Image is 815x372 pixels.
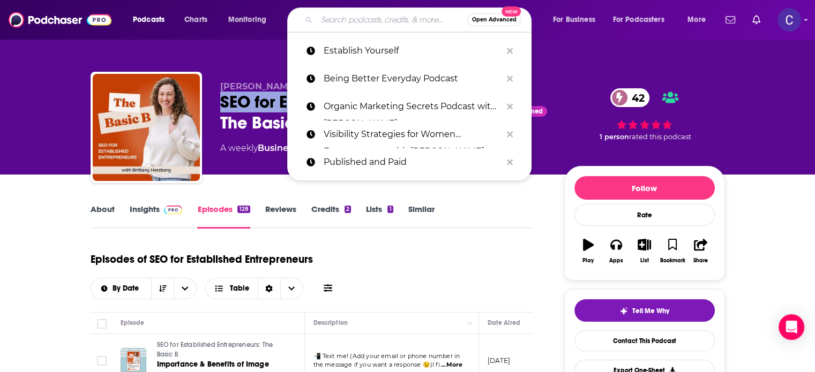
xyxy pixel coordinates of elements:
button: open menu [91,285,152,292]
img: tell me why sparkle [619,307,628,315]
div: Bookmark [660,257,685,264]
a: SEO for Established Entrepreneurs: The Basic B [157,340,286,359]
a: About [91,204,115,229]
span: Monitoring [228,12,266,27]
div: List [640,257,649,264]
a: Published and Paid [287,148,532,176]
div: Search podcasts, credits, & more... [297,7,542,32]
span: More [687,12,706,27]
button: open menu [125,11,178,28]
div: Open Intercom Messenger [779,314,804,340]
button: Sort Direction [151,278,174,299]
button: open menu [680,11,719,28]
img: Podchaser - Follow, Share and Rate Podcasts [9,10,111,30]
a: Organic Marketing Secrets Podcast with [PERSON_NAME] [287,93,532,120]
div: 2 [345,206,351,213]
button: Follow [574,176,715,200]
div: Episode [121,316,145,329]
span: Table [230,285,249,292]
button: Open AdvancedNew [467,13,521,26]
div: Play [582,257,594,264]
a: Show notifications dropdown [721,11,739,29]
a: Show notifications dropdown [748,11,765,29]
span: rated this podcast [629,133,691,141]
p: Establish Yourself [324,37,502,65]
span: Charts [184,12,207,27]
a: Contact This Podcast [574,330,715,351]
a: Similar [408,204,435,229]
div: Share [693,257,708,264]
a: Charts [177,11,214,28]
span: ...More [441,361,462,369]
span: For Business [553,12,595,27]
button: open menu [545,11,609,28]
div: A weekly podcast [220,142,456,155]
p: Being Better Everyday Podcast [324,65,502,93]
p: Visibility Strategies for Women Entrepreneurs with Tori Barker [324,120,502,148]
button: tell me why sparkleTell Me Why [574,299,715,322]
a: InsightsPodchaser Pro [130,204,183,229]
button: Bookmark [659,232,686,270]
input: Search podcasts, credits, & more... [317,11,467,28]
button: List [630,232,658,270]
span: 📲 Text me! (Add your email or phone number in [313,352,460,360]
img: SEO for Established Entrepreneurs: The Basic B [93,74,200,181]
div: 128 [237,206,250,213]
button: open menu [174,278,196,299]
span: Toggle select row [97,356,107,366]
a: Establish Yourself [287,37,532,65]
h2: Choose List sort [91,278,197,299]
a: Credits2 [311,204,351,229]
h1: Episodes of SEO for Established Entrepreneurs [91,253,313,266]
button: Apps [602,232,630,270]
span: [PERSON_NAME] | SEO Strategist, Consultant, & Coach [220,81,468,92]
span: 42 [621,88,650,107]
div: Sort Direction [258,278,280,299]
div: Rate [574,204,715,226]
span: For Podcasters [613,12,664,27]
span: 1 person [600,133,629,141]
a: Lists1 [366,204,393,229]
span: SEO for Established Entrepreneurs: The Basic B [157,341,273,358]
button: Play [574,232,602,270]
span: New [502,6,521,17]
button: open menu [606,11,680,28]
img: Podchaser Pro [164,206,183,214]
span: By Date [113,285,143,292]
div: 1 [387,206,393,213]
div: 42 1 personrated this podcast [564,81,725,148]
div: Description [313,316,348,329]
a: Visibility Strategies for Women Entrepreneurs with [PERSON_NAME] [287,120,532,148]
a: Reviews [265,204,296,229]
p: [DATE] [488,356,511,365]
div: Apps [609,257,623,264]
button: Show profile menu [777,8,801,32]
a: Being Better Everyday Podcast [287,65,532,93]
span: Tell Me Why [632,307,669,315]
div: Date Aired [488,316,520,329]
span: the message if you want a response 😉)I fi [313,361,440,368]
button: Choose View [205,278,303,299]
button: open menu [221,11,280,28]
a: 42 [610,88,650,107]
button: Column Actions [463,317,476,330]
a: Episodes128 [197,204,250,229]
span: Podcasts [133,12,165,27]
p: Published and Paid [324,148,502,176]
button: Share [686,232,714,270]
span: Logged in as publicityxxtina [777,8,801,32]
img: User Profile [777,8,801,32]
span: Open Advanced [472,17,517,22]
a: Business [258,143,297,153]
p: Organic Marketing Secrets Podcast with Arpi Sylvester [324,93,502,120]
